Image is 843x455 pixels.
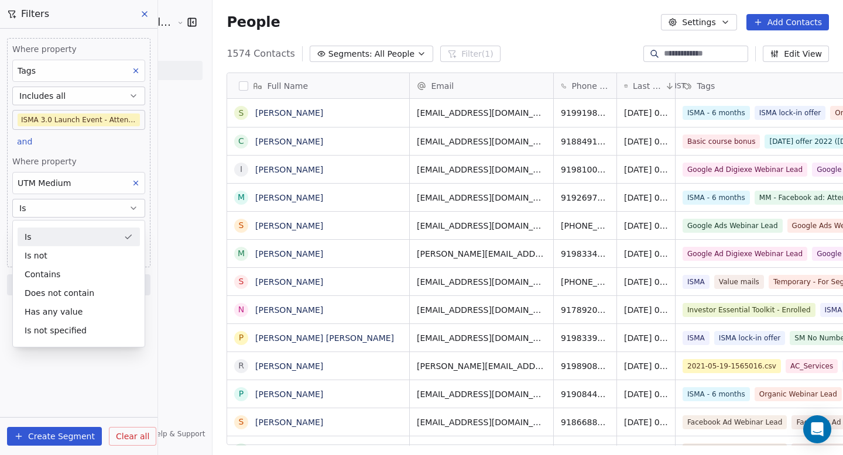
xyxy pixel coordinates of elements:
span: 919269721234 [561,192,609,204]
a: [PERSON_NAME] [255,305,323,315]
span: [EMAIL_ADDRESS][DOMAIN_NAME] [417,164,546,175]
span: [DATE] 09:05 PM [624,136,668,147]
button: Add Contacts [746,14,829,30]
a: [PERSON_NAME] [255,193,323,202]
span: Tags [697,80,715,92]
span: ISMA lock-in offer [714,331,786,345]
span: Phone Number [571,80,609,92]
div: Full Name [227,73,409,98]
div: S [239,219,244,232]
a: [PERSON_NAME] [255,389,323,399]
a: [PERSON_NAME] [PERSON_NAME] [255,333,394,343]
button: [PERSON_NAME] School of Finance LLP [14,12,169,32]
div: S [239,416,244,428]
span: [EMAIL_ADDRESS][DOMAIN_NAME] [417,220,546,232]
div: Is [18,227,140,246]
div: M [238,247,245,260]
span: Help & Support [151,429,205,439]
div: Suggestions [13,227,145,340]
span: ISMA [683,275,710,289]
span: [EMAIL_ADDRESS][DOMAIN_NAME] [417,192,546,204]
span: Investor Essential Toolkit - Enrolled [683,303,815,317]
div: Contains [18,265,140,284]
span: 2021-05-19-1565016.csv [683,359,781,373]
span: [DATE] 09:06 PM [624,107,668,119]
div: S [239,275,244,288]
a: [PERSON_NAME] [255,249,323,258]
span: [DATE] 09:02 PM [624,164,668,175]
span: [DATE] 08:38 PM [624,360,668,372]
span: [DATE] 08:55 PM [624,220,668,232]
a: [PERSON_NAME] [255,137,323,146]
div: C [239,135,245,147]
span: [EMAIL_ADDRESS][DOMAIN_NAME] [417,416,546,428]
div: grid [227,99,410,446]
span: Facebook Ad Webinar Lead [683,415,787,429]
span: ISMA - 6 months [683,191,750,205]
span: 1574 Contacts [227,47,294,61]
span: Value mails [714,275,764,289]
span: ISMA - 6 months [683,106,750,120]
div: P [239,332,244,344]
span: [PERSON_NAME][EMAIL_ADDRESS][PERSON_NAME][DOMAIN_NAME] [417,360,546,372]
span: Full Name [267,80,308,92]
span: [DATE] 08:34 PM [624,416,668,428]
span: [EMAIL_ADDRESS][DOMAIN_NAME] [417,276,546,288]
a: [PERSON_NAME] [255,108,323,118]
span: [EMAIL_ADDRESS][DOMAIN_NAME] [417,332,546,344]
span: 917892097215 [561,304,609,316]
button: Settings [661,14,736,30]
div: Has any value [18,302,140,321]
div: R [239,360,245,372]
div: P [239,388,244,400]
div: Is not [18,246,140,265]
a: [PERSON_NAME] [255,361,323,371]
span: [DATE] 08:41 PM [624,332,668,344]
span: 918849154226 [561,136,609,147]
span: 919833943206 [561,332,609,344]
div: I [240,163,242,175]
span: People [227,13,280,31]
span: [DATE] 08:34 PM [624,388,668,400]
div: Phone Number [554,73,616,98]
button: Filter(1) [440,46,501,62]
span: 919833436315 [561,248,609,260]
span: ISMA [683,331,710,345]
a: [PERSON_NAME] [255,277,323,287]
a: [PERSON_NAME] [255,418,323,427]
div: Open Intercom Messenger [803,415,831,443]
span: Google Ad Digiexe Webinar Lead [683,247,807,261]
span: AC_Services [786,359,838,373]
div: S [239,107,244,119]
a: [PERSON_NAME] [255,165,323,174]
span: Segments: [328,48,372,60]
span: Organic Webinar Lead [755,387,842,401]
div: N [238,304,244,316]
span: 919810015496 [561,164,609,175]
span: [PHONE_NUMBER] [561,220,609,232]
a: [PERSON_NAME] [255,221,323,230]
span: Email [431,80,454,92]
span: Google Ad Digiexe Webinar Lead [683,163,807,177]
span: 919890880697 [561,360,609,372]
span: [DATE] 08:48 PM [624,248,668,260]
span: ISMA lock-in offer [755,106,826,120]
a: [PERSON_NAME] [255,446,323,455]
span: All People [375,48,414,60]
div: Is not specified [18,321,140,340]
span: [DATE] 08:45 PM [624,276,668,288]
a: Help & Support [139,429,205,439]
span: 919919876204 [561,107,609,119]
div: Does not contain [18,284,140,302]
span: [EMAIL_ADDRESS][DOMAIN_NAME] [417,388,546,400]
span: [DATE] 08:59 PM [624,192,668,204]
span: [PERSON_NAME][EMAIL_ADDRESS][PERSON_NAME][DOMAIN_NAME] [417,248,546,260]
span: [DATE] 08:44 PM [624,304,668,316]
span: [EMAIL_ADDRESS][DOMAIN_NAME] [417,107,546,119]
div: Email [410,73,553,98]
div: Last Activity DateIST [617,73,675,98]
span: ISMA - 6 months [683,387,750,401]
span: 918668897120 [561,416,609,428]
span: Basic course bonus [683,135,760,149]
button: Edit View [763,46,829,62]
